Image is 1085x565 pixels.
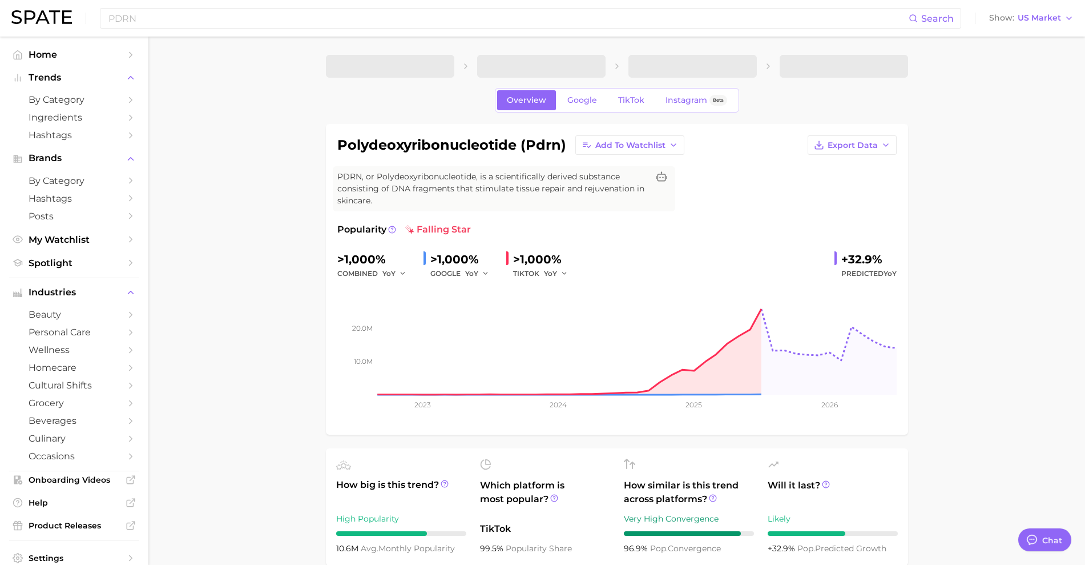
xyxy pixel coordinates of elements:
[9,109,139,126] a: Ingredients
[685,400,702,409] tspan: 2025
[506,543,572,554] span: popularity share
[884,269,897,278] span: YoY
[9,91,139,109] a: by Category
[9,284,139,301] button: Industries
[29,327,120,338] span: personal care
[650,543,668,554] abbr: popularity index
[544,267,568,281] button: YoY
[29,344,120,355] span: wellness
[29,258,120,269] span: Spotlight
[828,141,878,150] span: Export Data
[624,512,754,526] div: Very High Convergence
[9,46,139,63] a: Home
[29,362,120,373] span: homecare
[361,543,455,554] span: monthly popularity
[336,531,466,536] div: 7 / 10
[430,253,479,266] span: >1,000%
[29,287,120,298] span: Industries
[29,451,120,462] span: occasions
[9,430,139,447] a: culinary
[382,269,396,278] span: YoY
[768,479,898,506] span: Will it last?
[29,433,120,444] span: culinary
[808,135,897,155] button: Export Data
[797,543,815,554] abbr: popularity index
[336,478,466,506] span: How big is this trend?
[9,359,139,376] a: homecare
[382,267,407,281] button: YoY
[841,250,897,269] div: +32.9%
[558,90,607,110] a: Google
[337,253,386,266] span: >1,000%
[497,90,556,110] a: Overview
[405,225,414,234] img: falling star
[9,323,139,341] a: personal care
[9,394,139,412] a: grocery
[29,49,120,60] span: Home
[1018,15,1061,21] span: US Market
[430,267,497,281] div: GOOGLE
[337,267,414,281] div: combined
[9,254,139,272] a: Spotlight
[29,520,120,531] span: Product Releases
[29,398,120,408] span: grocery
[29,94,120,105] span: by Category
[549,400,566,409] tspan: 2024
[29,73,120,83] span: Trends
[29,175,120,186] span: by Category
[337,138,566,152] h1: polydeoxyribonucleotide (pdrn)
[768,512,898,526] div: Likely
[9,190,139,207] a: Hashtags
[29,380,120,391] span: cultural shifts
[768,531,898,536] div: 6 / 10
[513,253,562,266] span: >1,000%
[11,10,72,24] img: SPATE
[29,415,120,426] span: beverages
[608,90,654,110] a: TikTok
[656,90,737,110] a: InstagramBeta
[797,543,886,554] span: predicted growth
[336,543,361,554] span: 10.6m
[9,412,139,430] a: beverages
[29,193,120,204] span: Hashtags
[405,223,471,237] span: falling star
[768,543,797,554] span: +32.9%
[9,126,139,144] a: Hashtags
[841,267,897,281] span: Predicted
[414,400,430,409] tspan: 2023
[650,543,721,554] span: convergence
[337,223,386,237] span: Popularity
[9,231,139,249] a: My Watchlist
[465,269,478,278] span: YoY
[336,512,466,526] div: High Popularity
[9,341,139,359] a: wellness
[480,479,610,516] span: Which platform is most popular?
[29,234,120,245] span: My Watchlist
[465,267,490,281] button: YoY
[9,376,139,394] a: cultural shifts
[29,130,120,141] span: Hashtags
[821,400,837,409] tspan: 2026
[575,135,684,155] button: Add to Watchlist
[595,141,665,150] span: Add to Watchlist
[9,517,139,534] a: Product Releases
[9,207,139,225] a: Posts
[29,553,120,563] span: Settings
[544,269,557,278] span: YoY
[624,543,650,554] span: 96.9%
[921,13,954,24] span: Search
[337,171,648,207] span: PDRN, or Polydeoxyribonucleotide, is a scientifically derived substance consisting of DNA fragmen...
[618,95,644,105] span: TikTok
[665,95,707,105] span: Instagram
[29,498,120,508] span: Help
[513,267,576,281] div: TIKTOK
[29,211,120,222] span: Posts
[9,447,139,465] a: occasions
[507,95,546,105] span: Overview
[9,172,139,190] a: by Category
[624,531,754,536] div: 9 / 10
[624,479,754,506] span: How similar is this trend across platforms?
[480,522,610,536] span: TikTok
[567,95,597,105] span: Google
[29,475,120,485] span: Onboarding Videos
